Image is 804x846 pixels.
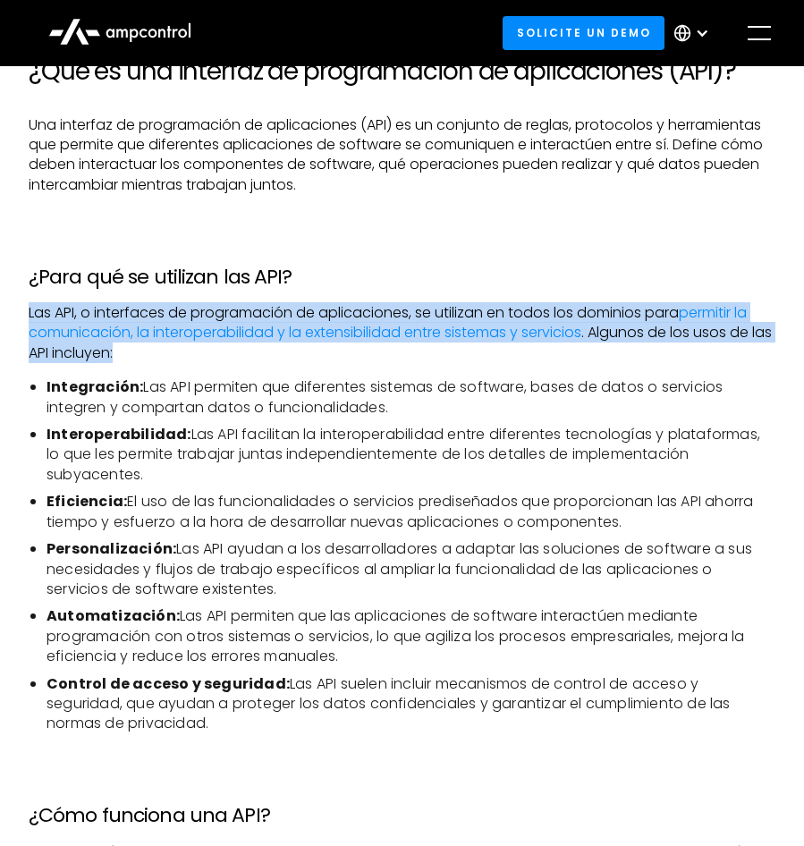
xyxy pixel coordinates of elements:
[29,56,775,87] h2: ¿Qué es una interfaz de programación de aplicaciones (API)?
[29,804,775,827] h3: ¿Cómo funciona una API?
[29,115,775,196] p: Una interfaz de programación de aplicaciones (API) es un conjunto de reglas, protocolos y herrami...
[29,303,775,363] p: Las API, o interfaces de programación de aplicaciones, se utilizan en todos los dominios para . A...
[47,376,143,397] strong: Integración:
[47,491,127,512] strong: Eficiencia:
[47,424,191,444] strong: Interoperabilidad:
[47,492,775,532] li: El uso de las funcionalidades o servicios prediseñados que proporcionan las API ahorra tiempo y e...
[734,8,784,58] div: menu
[47,425,775,485] li: Las API facilitan la interoperabilidad entre diferentes tecnologías y plataformas, lo que les per...
[47,377,775,418] li: Las API permiten que diferentes sistemas de software, bases de datos o servicios integren y compa...
[47,538,176,559] strong: Personalización:
[47,674,775,734] li: Las API suelen incluir mecanismos de control de acceso y seguridad, que ayudan a proteger los dat...
[47,539,775,599] li: Las API ayudan a los desarrolladores a adaptar las soluciones de software a sus necesidades y flu...
[29,266,775,289] h3: ¿Para qué se utilizan las API?
[29,302,747,343] a: permitir la comunicación, la interoperabilidad y la extensibilidad entre sistemas y servicios
[503,16,664,49] a: Solicite un demo
[29,749,775,768] p: ‍
[47,605,180,626] strong: Automatización:
[29,209,775,229] p: ‍
[47,673,290,694] strong: Control de acceso y seguridad:
[47,606,775,666] li: Las API permiten que las aplicaciones de software interactúen mediante programación con otros sis...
